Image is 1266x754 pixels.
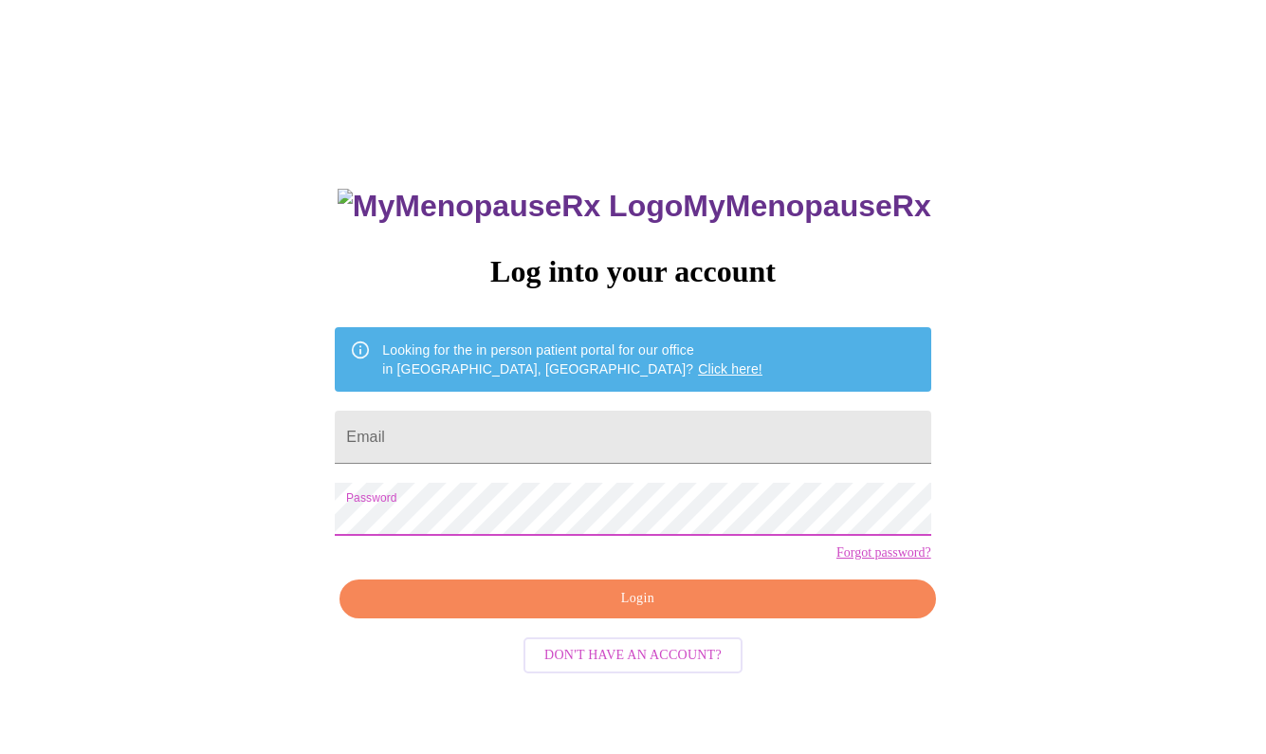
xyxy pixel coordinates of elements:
[339,579,935,618] button: Login
[335,254,930,289] h3: Log into your account
[361,587,913,611] span: Login
[523,637,743,674] button: Don't have an account?
[836,545,931,561] a: Forgot password?
[338,189,683,224] img: MyMenopauseRx Logo
[382,333,762,386] div: Looking for the in person patient portal for our office in [GEOGRAPHIC_DATA], [GEOGRAPHIC_DATA]?
[338,189,931,224] h3: MyMenopauseRx
[519,645,747,661] a: Don't have an account?
[698,361,762,377] a: Click here!
[544,644,722,668] span: Don't have an account?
